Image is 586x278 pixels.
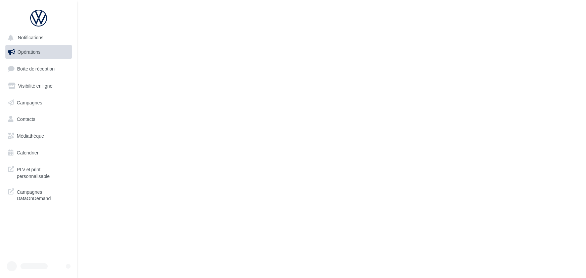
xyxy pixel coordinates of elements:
span: PLV et print personnalisable [17,165,69,179]
a: Boîte de réception [4,61,73,76]
span: Médiathèque [17,133,44,139]
a: Médiathèque [4,129,73,143]
span: Boîte de réception [17,66,55,72]
a: Opérations [4,45,73,59]
a: Calendrier [4,146,73,160]
a: Campagnes DataOnDemand [4,185,73,204]
span: Visibilité en ligne [18,83,52,89]
a: Visibilité en ligne [4,79,73,93]
a: PLV et print personnalisable [4,162,73,182]
a: Campagnes [4,96,73,110]
span: Notifications [18,35,43,41]
span: Campagnes [17,99,42,105]
a: Contacts [4,112,73,126]
span: Campagnes DataOnDemand [17,187,69,202]
span: Calendrier [17,150,39,155]
span: Contacts [17,116,35,122]
span: Opérations [17,49,40,55]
